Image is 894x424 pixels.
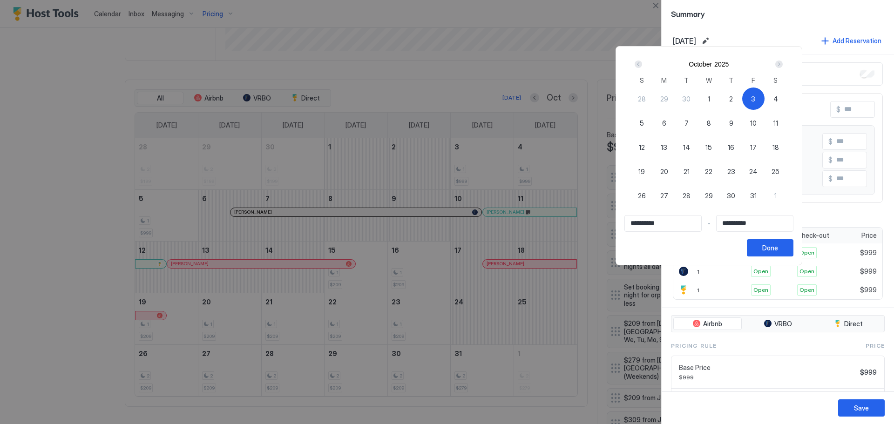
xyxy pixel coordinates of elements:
[689,61,712,68] button: October
[765,87,787,110] button: 4
[720,160,742,182] button: 23
[720,136,742,158] button: 16
[630,112,653,134] button: 5
[660,167,668,176] span: 20
[662,118,666,128] span: 6
[698,160,720,182] button: 22
[675,136,698,158] button: 14
[625,215,701,231] input: Input Field
[762,243,778,253] div: Done
[750,142,757,152] span: 17
[749,167,758,176] span: 24
[660,94,668,104] span: 29
[720,184,742,207] button: 30
[630,184,653,207] button: 26
[714,61,729,68] button: 2025
[773,118,778,128] span: 11
[720,87,742,110] button: 2
[774,191,777,201] span: 1
[765,184,787,207] button: 1
[717,215,793,231] input: Input Field
[742,184,765,207] button: 31
[729,75,733,85] span: T
[638,94,646,104] span: 28
[727,191,735,201] span: 30
[684,118,689,128] span: 7
[640,75,644,85] span: S
[706,75,712,85] span: W
[747,239,793,256] button: Done
[675,160,698,182] button: 21
[640,118,644,128] span: 5
[639,142,645,152] span: 12
[720,112,742,134] button: 9
[660,191,668,201] span: 27
[729,94,733,104] span: 2
[675,184,698,207] button: 28
[661,75,667,85] span: M
[698,136,720,158] button: 15
[630,136,653,158] button: 12
[682,94,691,104] span: 30
[772,142,779,152] span: 18
[698,184,720,207] button: 29
[765,112,787,134] button: 11
[705,191,713,201] span: 29
[684,167,690,176] span: 21
[750,191,757,201] span: 31
[765,136,787,158] button: 18
[728,142,734,152] span: 16
[653,87,675,110] button: 29
[653,112,675,134] button: 6
[772,167,779,176] span: 25
[630,160,653,182] button: 19
[727,167,735,176] span: 23
[708,94,710,104] span: 1
[707,219,711,228] span: -
[675,87,698,110] button: 30
[684,75,689,85] span: T
[683,191,691,201] span: 28
[707,118,711,128] span: 8
[742,112,765,134] button: 10
[638,167,645,176] span: 19
[633,59,645,70] button: Prev
[675,112,698,134] button: 7
[742,160,765,182] button: 24
[638,191,646,201] span: 26
[729,118,733,128] span: 9
[752,75,755,85] span: F
[683,142,690,152] span: 14
[742,87,765,110] button: 3
[751,94,755,104] span: 3
[653,160,675,182] button: 20
[653,136,675,158] button: 13
[765,160,787,182] button: 25
[772,59,785,70] button: Next
[661,142,667,152] span: 13
[742,136,765,158] button: 17
[705,167,712,176] span: 22
[630,87,653,110] button: 28
[698,87,720,110] button: 1
[705,142,712,152] span: 15
[750,118,757,128] span: 10
[698,112,720,134] button: 8
[653,184,675,207] button: 27
[773,75,778,85] span: S
[773,94,778,104] span: 4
